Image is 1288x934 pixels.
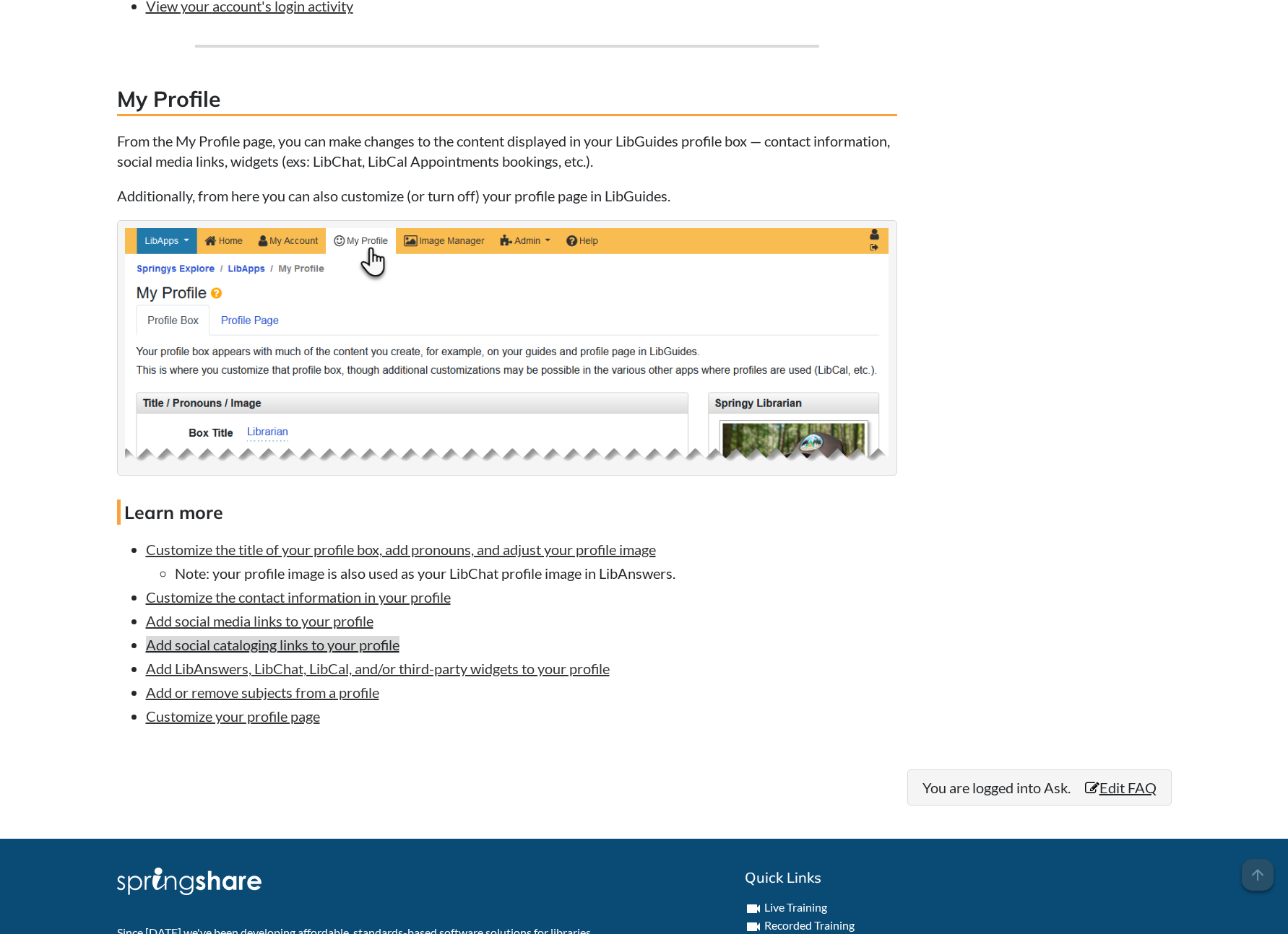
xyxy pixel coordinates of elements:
h3: My Profile [117,84,897,116]
a: Customize the contact information in your profile [146,588,451,606]
img: Springshare [117,868,262,895]
a: arrow_upward [1242,860,1274,878]
span: arrow_upward [1242,859,1274,891]
img: My Profile example from LibApps dashboard [125,228,889,467]
a: Customize your profile page [146,707,320,725]
i: videocam [745,900,762,917]
p: From the My Profile page, you can make changes to the content displayed in your LibGuides profile... [117,131,897,171]
a: Add social cataloging links to your profile [146,636,399,653]
h2: Quick Links [745,868,1172,888]
a: Recorded Training [764,918,855,932]
h4: Learn more [117,499,897,525]
li: Note: your profile image is also used as your LibChat profile image in LibAnswers. [175,563,897,583]
a: Add or remove subjects from a profile [146,684,379,701]
a: Edit FAQ [1085,777,1157,798]
a: Add LibAnswers, LibChat, LibCal, and/or third-party widgets to your profile [146,660,610,677]
a: Live Training [764,900,827,914]
a: Customize the title of your profile box, add pronouns, and adjust your profile image [146,541,656,558]
a: Add social media links to your profile [146,612,373,629]
p: Additionally, from here you can also customize (or turn off) your profile page in LibGuides. [117,186,897,206]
